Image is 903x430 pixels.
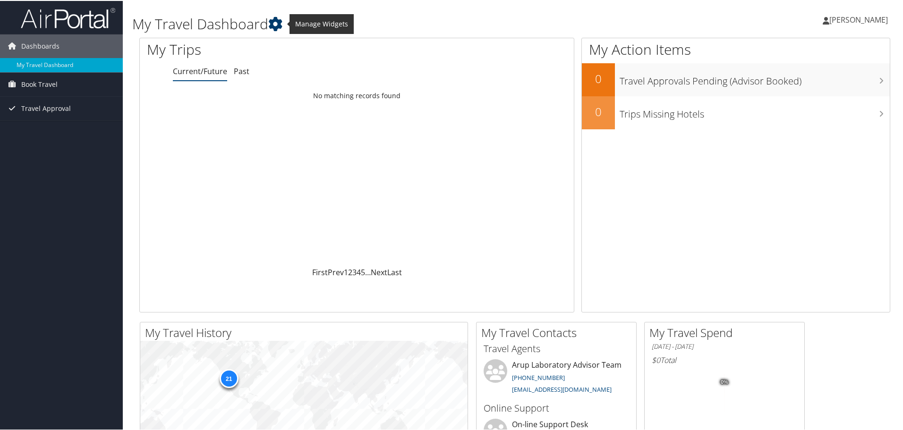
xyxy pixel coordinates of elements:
a: 4 [357,266,361,277]
a: Current/Future [173,65,227,76]
div: 21 [219,368,238,387]
h6: [DATE] - [DATE] [652,341,797,350]
h3: Travel Approvals Pending (Advisor Booked) [620,69,890,87]
h2: My Travel History [145,324,468,340]
a: 0Travel Approvals Pending (Advisor Booked) [582,62,890,95]
h6: Total [652,354,797,364]
h3: Trips Missing Hotels [620,102,890,120]
a: [PERSON_NAME] [823,5,897,33]
h2: My Travel Spend [649,324,804,340]
li: Arup Laboratory Advisor Team [479,358,634,397]
a: 3 [352,266,357,277]
a: Last [387,266,402,277]
h2: My Travel Contacts [481,324,636,340]
td: No matching records found [140,86,574,103]
a: 0Trips Missing Hotels [582,95,890,128]
img: airportal-logo.png [21,6,115,28]
h1: My Travel Dashboard [132,13,642,33]
a: 5 [361,266,365,277]
a: Next [371,266,387,277]
a: 2 [348,266,352,277]
a: [PHONE_NUMBER] [512,372,565,381]
a: 1 [344,266,348,277]
span: Travel Approval [21,96,71,119]
tspan: 0% [721,379,728,384]
span: Manage Widgets [290,13,354,33]
h1: My Trips [147,39,386,59]
a: Prev [328,266,344,277]
a: Past [234,65,249,76]
h3: Online Support [484,401,629,414]
h2: 0 [582,70,615,86]
h2: 0 [582,103,615,119]
span: $0 [652,354,660,364]
span: Dashboards [21,34,60,57]
h3: Travel Agents [484,341,629,354]
span: [PERSON_NAME] [829,14,888,24]
a: First [312,266,328,277]
a: [EMAIL_ADDRESS][DOMAIN_NAME] [512,384,612,393]
h1: My Action Items [582,39,890,59]
span: … [365,266,371,277]
span: Book Travel [21,72,58,95]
